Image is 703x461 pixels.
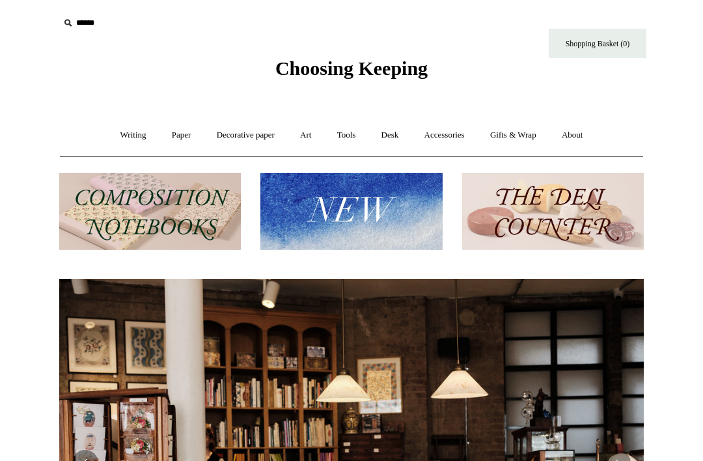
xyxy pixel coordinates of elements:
a: Accessories [413,118,476,153]
a: About [550,118,595,153]
span: Choosing Keeping [275,57,428,79]
a: Gifts & Wrap [478,118,548,153]
a: Shopping Basket (0) [549,29,646,58]
img: The Deli Counter [462,173,644,250]
a: Decorative paper [205,118,286,153]
a: Paper [160,118,203,153]
a: Writing [109,118,158,153]
img: New.jpg__PID:f73bdf93-380a-4a35-bcfe-7823039498e1 [260,173,442,250]
img: 202302 Composition ledgers.jpg__PID:69722ee6-fa44-49dd-a067-31375e5d54ec [59,173,241,250]
a: Art [288,118,323,153]
a: Choosing Keeping [275,68,428,77]
a: Tools [325,118,368,153]
a: Desk [370,118,411,153]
